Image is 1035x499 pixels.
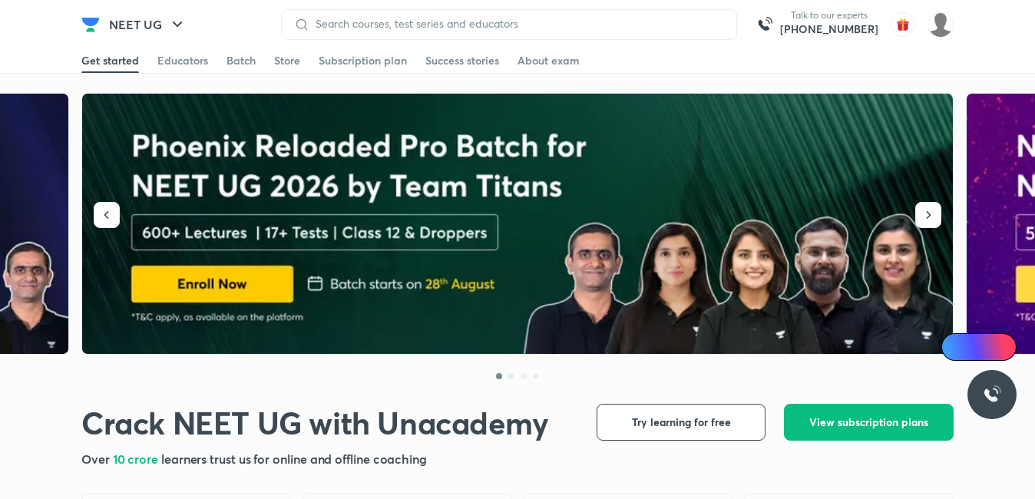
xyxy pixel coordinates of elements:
[81,53,139,68] div: Get started
[941,333,1017,361] a: Ai Doubts
[784,404,954,441] button: View subscription plans
[951,341,963,353] img: Icon
[100,9,196,40] button: NEET UG
[274,48,300,73] a: Store
[425,48,499,73] a: Success stories
[780,21,878,37] a: [PHONE_NUMBER]
[227,48,256,73] a: Batch
[517,48,580,73] a: About exam
[309,18,724,30] input: Search courses, test series and educators
[749,9,780,40] img: call-us
[632,415,731,430] span: Try learning for free
[113,451,161,467] span: 10 crore
[81,15,100,34] img: Company Logo
[157,48,208,73] a: Educators
[425,53,499,68] div: Success stories
[597,404,766,441] button: Try learning for free
[517,53,580,68] div: About exam
[227,53,256,68] div: Batch
[809,415,928,430] span: View subscription plans
[928,12,954,38] img: Shubham K Singh
[891,12,915,37] img: avatar
[967,341,1007,353] span: Ai Doubts
[157,53,208,68] div: Educators
[983,385,1001,404] img: ttu
[319,48,407,73] a: Subscription plan
[319,53,407,68] div: Subscription plan
[274,53,300,68] div: Store
[81,48,139,73] a: Get started
[81,404,549,441] h1: Crack NEET UG with Unacademy
[780,9,878,21] p: Talk to our experts
[81,451,113,467] span: Over
[161,451,427,467] span: learners trust us for online and offline coaching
